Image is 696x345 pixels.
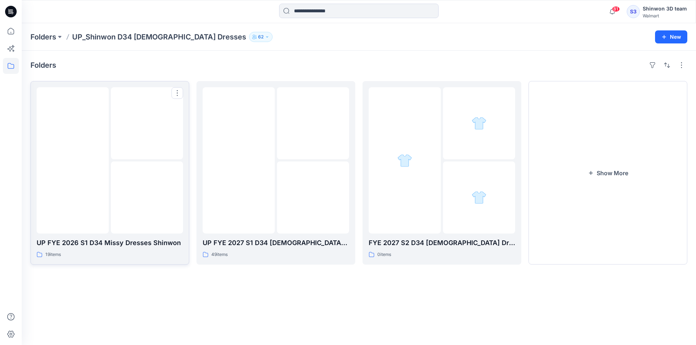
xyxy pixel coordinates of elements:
[627,5,640,18] div: S3
[30,32,56,42] a: Folders
[45,251,61,258] p: 19 items
[529,81,687,265] button: Show More
[211,251,228,258] p: 49 items
[612,6,620,12] span: 81
[196,81,355,265] a: folder 1folder 2folder 3UP FYE 2027 S1 D34 [DEMOGRAPHIC_DATA] Dresses49items
[203,238,349,248] p: UP FYE 2027 S1 D34 [DEMOGRAPHIC_DATA] Dresses
[397,153,412,168] img: folder 1
[643,13,687,18] div: Walmart
[72,32,246,42] p: UP_Shinwon D34 [DEMOGRAPHIC_DATA] Dresses
[362,81,521,265] a: folder 1folder 2folder 3FYE 2027 S2 D34 [DEMOGRAPHIC_DATA] Dresses - [PERSON_NAME]0items
[249,32,273,42] button: 62
[30,81,189,265] a: folder 1folder 2folder 3UP FYE 2026 S1 D34 Missy Dresses Shinwon19items
[655,30,687,43] button: New
[472,116,486,131] img: folder 2
[472,190,486,205] img: folder 3
[258,33,264,41] p: 62
[643,4,687,13] div: Shinwon 3D team
[377,251,391,258] p: 0 items
[369,238,515,248] p: FYE 2027 S2 D34 [DEMOGRAPHIC_DATA] Dresses - [PERSON_NAME]
[30,61,56,70] h4: Folders
[37,238,183,248] p: UP FYE 2026 S1 D34 Missy Dresses Shinwon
